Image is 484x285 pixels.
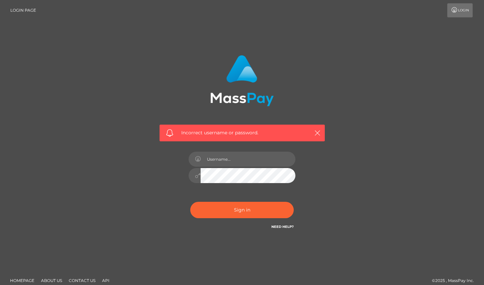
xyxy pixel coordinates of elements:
a: Login Page [10,3,36,17]
a: Need Help? [271,225,294,229]
a: Login [447,3,473,17]
img: MassPay Login [210,55,274,106]
div: © 2025 , MassPay Inc. [432,277,479,284]
button: Sign in [190,202,294,218]
span: Incorrect username or password. [181,129,303,136]
input: Username... [201,152,295,167]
